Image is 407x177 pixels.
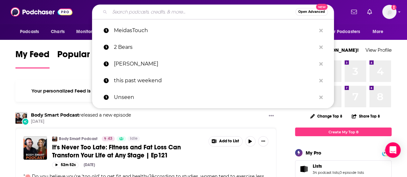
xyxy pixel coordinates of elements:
[92,39,334,56] a: 2 Bears
[92,4,334,19] div: Search podcasts, credits, & more...
[114,72,316,89] p: this past weekend
[52,143,181,159] span: It's Never Too Late: Fitness and Fat Loss Can Transforn Your Life at Any Stage | Ep121
[22,118,29,125] div: New Episode
[92,72,334,89] a: this past weekend
[59,136,97,141] a: Body Smart Podcast
[108,136,112,142] span: 43
[219,139,239,144] span: Add to List
[92,89,334,106] a: Unseen
[391,5,396,10] svg: Add a profile image
[15,80,276,102] div: Your personalized Feed is curated based on the Podcasts, Creators, Users, and Lists that you Follow.
[52,136,57,141] img: Body Smart Podcast
[383,150,391,155] a: PRO
[365,6,375,17] a: Show notifications dropdown
[316,4,328,10] span: New
[258,136,268,146] button: Show More Button
[325,26,369,38] button: open menu
[52,143,204,159] a: It's Never Too Late: Fitness and Fat Loss Can Transforn Your Life at Any Stage | Ep121
[92,22,334,39] a: MeidasTouch
[383,150,391,155] span: PRO
[266,112,276,120] button: Show More Button
[298,10,325,13] span: Open Advanced
[382,5,396,19] button: Show profile menu
[20,27,39,36] span: Podcasts
[114,89,316,106] p: Unseen
[114,22,316,39] p: MeidasTouch
[84,163,95,167] div: [DATE]
[52,162,79,168] button: 52m 52s
[114,56,316,72] p: shawn ryan
[339,170,339,175] span: ,
[11,6,72,18] img: Podchaser - Follow, Share and Rate Podcasts
[72,26,107,38] button: open menu
[348,6,359,17] a: Show notifications dropdown
[382,5,396,19] img: User Profile
[130,136,137,142] span: Idle
[15,112,27,124] img: Body Smart Podcast
[295,8,328,16] button: Open AdvancedNew
[365,47,392,53] a: View Profile
[368,26,392,38] button: open menu
[127,136,140,141] a: Idle
[382,5,396,19] span: Logged in as AtriaBooks
[329,27,360,36] span: For Podcasters
[31,112,79,118] a: Body Smart Podcast
[51,27,65,36] span: Charts
[47,26,69,38] a: Charts
[313,163,364,169] a: Lists
[114,39,316,56] p: 2 Bears
[209,137,242,146] button: Show More Button
[297,164,310,173] a: Lists
[306,150,321,156] div: My Pro
[15,26,47,38] button: open menu
[15,49,50,68] a: My Feed
[92,56,334,72] a: [PERSON_NAME]
[57,49,112,64] span: Popular Feed
[373,27,384,36] span: More
[339,170,364,175] a: 0 episode lists
[15,49,50,64] span: My Feed
[306,112,346,120] button: Change Top 8
[76,27,99,36] span: Monitoring
[31,112,131,118] h3: released a new episode
[313,170,339,175] a: 34 podcast lists
[31,119,131,124] span: [DATE]
[102,136,115,141] a: 43
[295,128,392,136] a: Create My Top 8
[23,136,47,160] img: It's Never Too Late: Fitness and Fat Loss Can Transforn Your Life at Any Stage | Ep121
[351,110,380,122] button: Share Top 8
[57,49,112,68] a: Popular Feed
[385,142,401,158] div: Open Intercom Messenger
[110,7,295,17] input: Search podcasts, credits, & more...
[313,163,322,169] span: Lists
